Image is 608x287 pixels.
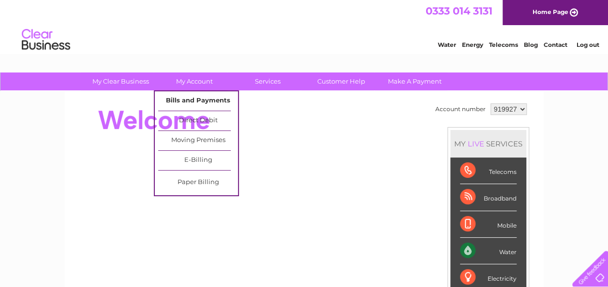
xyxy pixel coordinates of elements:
[301,72,381,90] a: Customer Help
[158,91,238,111] a: Bills and Payments
[426,5,492,17] a: 0333 014 3131
[460,238,517,264] div: Water
[489,41,518,48] a: Telecoms
[524,41,538,48] a: Blog
[433,101,488,117] td: Account number
[21,25,71,55] img: logo.png
[576,41,599,48] a: Log out
[375,72,455,90] a: Make A Payment
[76,5,533,47] div: Clear Business is a trading name of Verastar Limited (registered in [GEOGRAPHIC_DATA] No. 3667643...
[460,184,517,211] div: Broadband
[158,151,238,170] a: E-Billing
[154,72,234,90] a: My Account
[158,131,238,150] a: Moving Premises
[450,130,526,158] div: MY SERVICES
[460,158,517,184] div: Telecoms
[462,41,483,48] a: Energy
[460,211,517,238] div: Mobile
[466,139,486,148] div: LIVE
[544,41,567,48] a: Contact
[81,72,161,90] a: My Clear Business
[228,72,308,90] a: Services
[158,111,238,130] a: Direct Debit
[158,173,238,192] a: Paper Billing
[438,41,456,48] a: Water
